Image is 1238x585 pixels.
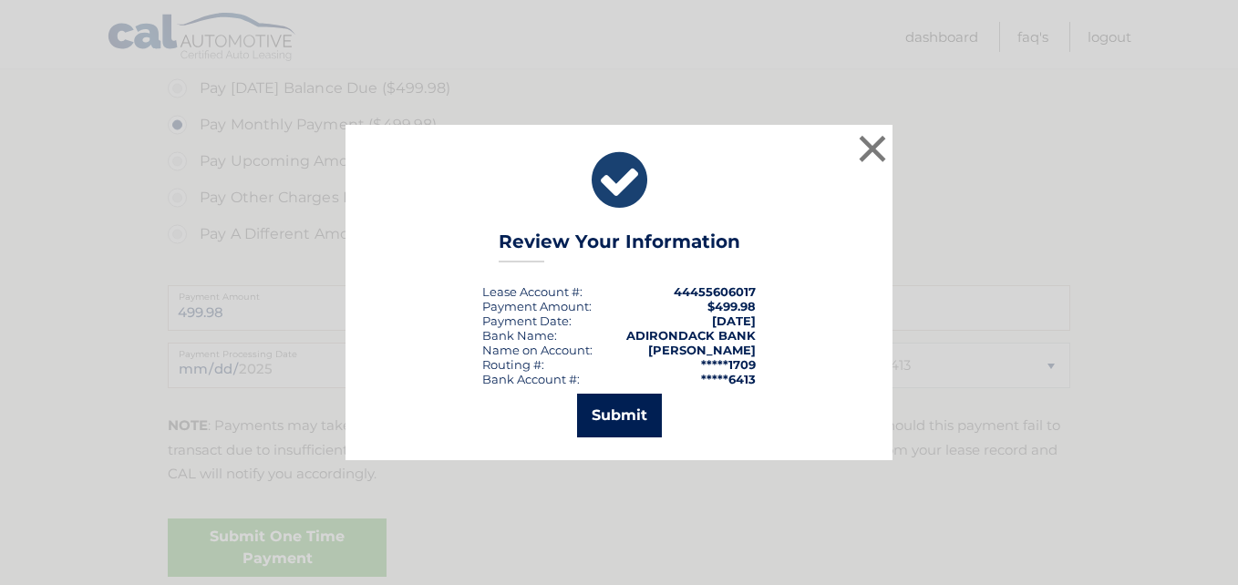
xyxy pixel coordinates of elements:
strong: [PERSON_NAME] [648,343,756,357]
div: : [482,313,572,328]
button: × [854,130,891,167]
button: Submit [577,394,662,437]
div: Bank Account #: [482,372,580,386]
div: Payment Amount: [482,299,592,313]
div: Name on Account: [482,343,593,357]
strong: ADIRONDACK BANK [626,328,756,343]
div: Routing #: [482,357,544,372]
div: Bank Name: [482,328,557,343]
h3: Review Your Information [499,231,740,262]
div: Lease Account #: [482,284,583,299]
span: [DATE] [712,313,756,328]
strong: 44455606017 [674,284,756,299]
span: $499.98 [707,299,756,313]
span: Payment Date [482,313,569,328]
